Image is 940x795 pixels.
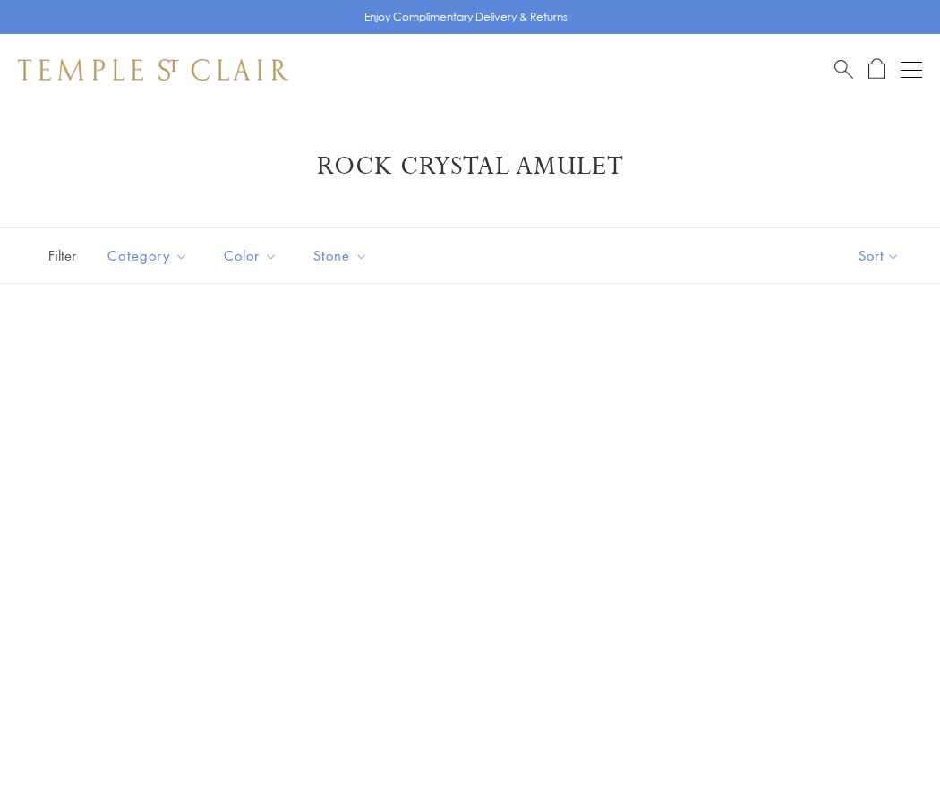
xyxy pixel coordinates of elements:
[18,59,288,81] img: Temple St. Clair
[210,235,291,276] button: Color
[901,59,922,81] button: Open navigation
[304,244,381,267] span: Stone
[98,244,201,267] span: Category
[94,235,201,276] button: Category
[868,58,885,81] a: Open Shopping Bag
[364,8,568,26] p: Enjoy Complimentary Delivery & Returns
[834,58,853,81] a: Search
[45,150,895,183] h1: Rock Crystal Amulet
[300,235,381,276] button: Stone
[818,228,940,283] button: Show sort by
[215,244,291,267] span: Color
